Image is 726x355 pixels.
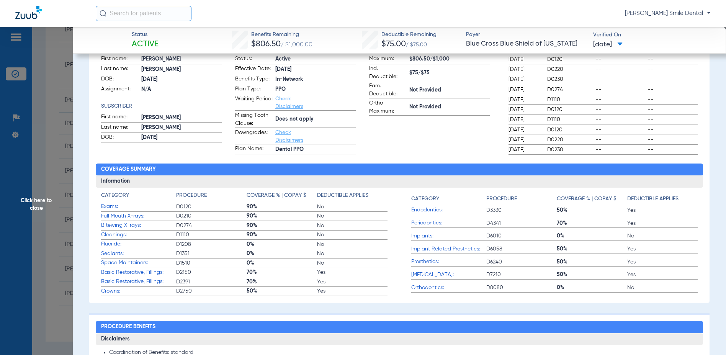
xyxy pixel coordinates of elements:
span: Downgrades: [235,129,273,144]
span: $75/$75 [409,69,490,77]
span: Verified On [593,31,713,39]
span: Ind. Deductible: [369,65,407,81]
app-breakdown-title: Coverage % | Copay $ [557,191,627,206]
span: Ortho Maximum: [369,99,407,115]
span: -- [596,116,646,123]
span: -- [596,146,646,154]
span: -- [648,56,698,63]
span: -- [596,106,646,113]
span: In-Network [275,75,356,83]
span: -- [596,96,646,103]
span: -- [648,116,698,123]
span: Basic Restorative, Fillings: [101,278,176,286]
span: N/A [141,85,222,93]
app-breakdown-title: Deductible Applies [627,191,698,206]
span: No [627,232,698,240]
span: [DATE] [509,146,541,154]
img: Search Icon [100,10,106,17]
span: Effective Date: [235,65,273,74]
span: [PERSON_NAME] [141,65,222,74]
span: Full Mouth X-rays: [101,212,176,220]
span: Assignment: [101,85,139,94]
span: -- [648,126,698,134]
span: Deductible Remaining [381,31,437,39]
span: No [317,240,388,248]
h2: Coverage Summary [96,164,703,176]
span: Endodontics: [411,206,486,214]
span: D6240 [486,258,557,266]
span: Status: [235,55,273,64]
span: [DATE] [509,86,541,93]
span: -- [648,75,698,83]
span: Does not apply [275,115,356,123]
span: -- [648,96,698,103]
span: Exams: [101,203,176,211]
span: D0120 [547,126,593,134]
span: 50% [247,287,317,295]
span: No [317,222,388,229]
app-breakdown-title: Category [101,191,176,202]
span: -- [648,65,698,73]
a: Check Disclaimers [275,96,303,109]
span: $806.50 [251,40,281,48]
span: Plan Name: [235,145,273,154]
span: D4341 [486,219,557,227]
span: Yes [627,206,698,214]
span: [DATE] [509,56,541,63]
span: Payer [466,31,586,39]
span: D0120 [547,106,593,113]
span: D1110 [547,116,593,123]
span: 50% [557,206,627,214]
span: Implant Related Prosthetics: [411,245,486,253]
h4: Subscriber [101,102,222,110]
span: -- [596,136,646,144]
span: -- [648,146,698,154]
span: No [317,259,388,267]
app-breakdown-title: Category [411,191,486,206]
span: $806.50/$1,000 [409,55,490,63]
span: 50% [557,258,627,266]
span: D1510 [176,259,247,267]
h4: Procedure [486,195,517,203]
span: D3330 [486,206,557,214]
span: -- [596,126,646,134]
span: [DATE] [509,136,541,144]
span: D0274 [547,86,593,93]
span: Implants: [411,232,486,240]
span: No [627,284,698,291]
span: 90% [247,203,317,211]
span: Crowns: [101,287,176,295]
span: Cleanings: [101,231,176,239]
span: D6010 [486,232,557,240]
span: Not Provided [409,86,490,94]
app-breakdown-title: Procedure [486,191,557,206]
span: Yes [627,219,698,227]
span: Fluoride: [101,240,176,248]
span: 70% [247,268,317,276]
span: Yes [627,258,698,266]
span: D0120 [176,203,247,211]
h4: Coverage % | Copay $ [557,195,616,203]
span: Missing Tooth Clause: [235,111,273,128]
span: DOB: [101,75,139,84]
span: D7210 [486,271,557,278]
span: Blue Cross Blue Shield of [US_STATE] [466,39,586,49]
span: -- [596,86,646,93]
span: -- [596,75,646,83]
span: No [317,203,388,211]
span: D0274 [176,222,247,229]
span: D0220 [547,136,593,144]
div: Chat Widget [688,318,726,355]
span: 0% [247,240,317,248]
span: 0% [557,232,627,240]
input: Search for patients [96,6,191,21]
span: 50% [557,271,627,278]
h4: Category [411,195,439,203]
span: D1110 [547,96,593,103]
span: No [317,231,388,239]
span: [PERSON_NAME] [141,55,222,63]
span: / $1,000.00 [281,42,312,48]
span: 50% [557,245,627,253]
span: [PERSON_NAME] [141,114,222,122]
